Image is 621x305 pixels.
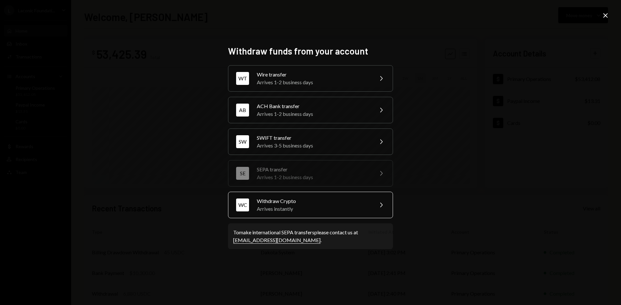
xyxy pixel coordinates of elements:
div: SE [236,167,249,180]
div: SEPA transfer [257,166,369,173]
div: WT [236,72,249,85]
button: SWSWIFT transferArrives 3-5 business days [228,128,393,155]
div: AB [236,104,249,117]
div: Arrives 3-5 business days [257,142,369,149]
div: Withdraw Crypto [257,197,369,205]
div: SW [236,135,249,148]
div: ACH Bank transfer [257,102,369,110]
a: [EMAIL_ADDRESS][DOMAIN_NAME] [233,237,321,244]
div: WC [236,198,249,211]
div: Wire transfer [257,71,369,78]
div: Arrives 1-2 business days [257,110,369,118]
button: WTWire transferArrives 1-2 business days [228,65,393,92]
div: SWIFT transfer [257,134,369,142]
div: Arrives instantly [257,205,369,213]
div: To make international SEPA transfers please contact us at . [233,229,388,244]
button: WCWithdraw CryptoArrives instantly [228,192,393,218]
h2: Withdraw funds from your account [228,45,393,57]
div: Arrives 1-2 business days [257,78,369,86]
div: Arrives 1-2 business days [257,173,369,181]
button: ABACH Bank transferArrives 1-2 business days [228,97,393,123]
button: SESEPA transferArrives 1-2 business days [228,160,393,187]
